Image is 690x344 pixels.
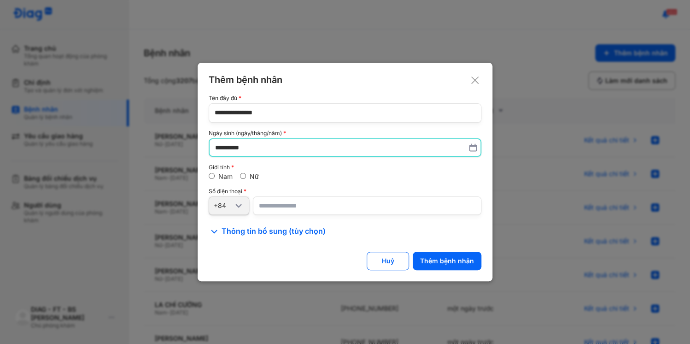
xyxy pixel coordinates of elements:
[250,172,259,180] label: Nữ
[214,202,233,210] div: +84
[209,188,481,195] div: Số điện thoại
[218,172,233,180] label: Nam
[222,226,326,237] span: Thông tin bổ sung (tùy chọn)
[209,95,481,101] div: Tên đầy đủ
[413,252,481,270] button: Thêm bệnh nhân
[209,164,481,171] div: Giới tính
[209,130,481,136] div: Ngày sinh (ngày/tháng/năm)
[420,257,474,265] div: Thêm bệnh nhân
[367,252,409,270] button: Huỷ
[209,74,481,86] div: Thêm bệnh nhân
